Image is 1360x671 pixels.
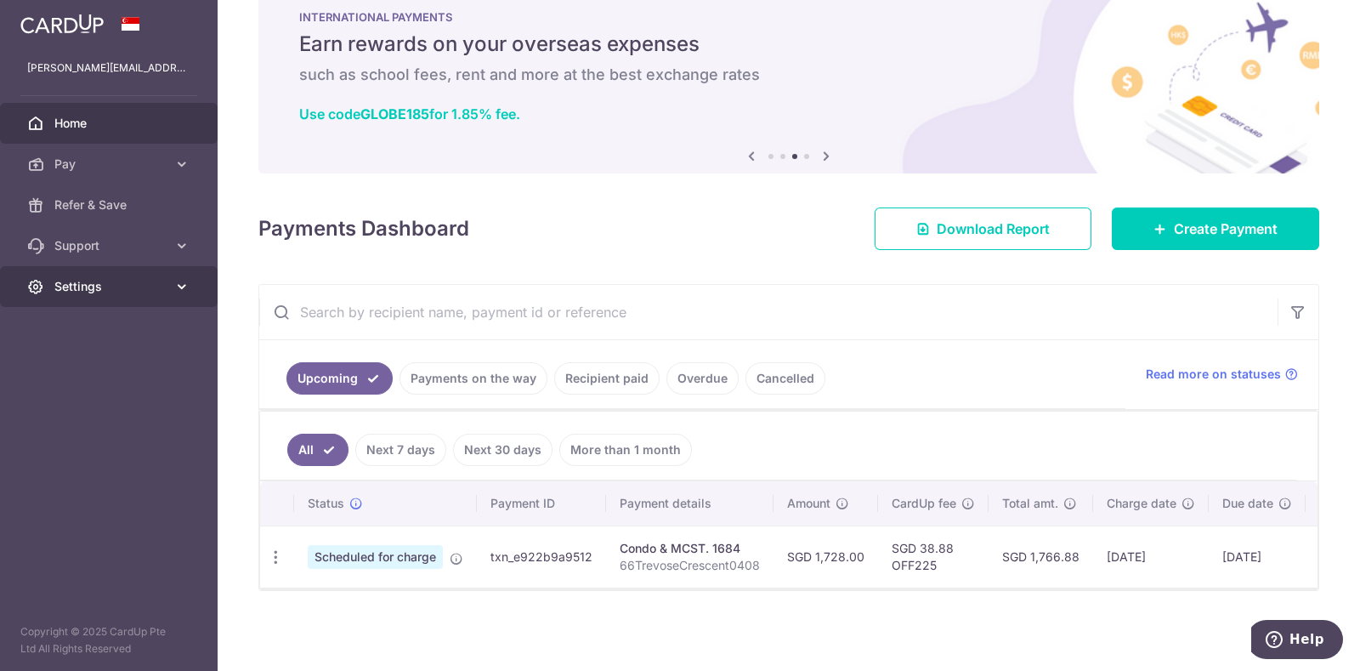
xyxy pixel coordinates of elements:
span: Status [308,495,344,512]
span: Charge date [1107,495,1176,512]
p: [PERSON_NAME][EMAIL_ADDRESS][DOMAIN_NAME] [27,60,190,77]
a: Use codeGLOBE185for 1.85% fee. [299,105,520,122]
span: Amount [787,495,830,512]
span: Due date [1222,495,1273,512]
span: Support [54,237,167,254]
h6: such as school fees, rent and more at the best exchange rates [299,65,1278,85]
input: Search by recipient name, payment id or reference [259,285,1278,339]
a: Recipient paid [554,362,660,395]
span: Create Payment [1174,219,1278,239]
a: Download Report [875,208,1091,250]
a: Next 7 days [355,434,446,466]
td: SGD 38.88 OFF225 [878,526,989,588]
iframe: Opens a widget where you can find more information [1251,620,1343,662]
span: Home [54,115,167,132]
span: Refer & Save [54,196,167,213]
b: GLOBE185 [360,105,429,122]
a: Overdue [666,362,739,395]
span: Download Report [937,219,1050,239]
span: Settings [54,278,167,295]
span: CardUp fee [892,495,956,512]
a: Read more on statuses [1146,366,1298,383]
th: Payment details [606,481,773,526]
td: [DATE] [1209,526,1306,588]
a: Cancelled [745,362,825,395]
span: Pay [54,156,167,173]
h4: Payments Dashboard [258,213,469,244]
span: Total amt. [1002,495,1058,512]
div: Condo & MCST. 1684 [620,540,760,557]
img: CardUp [20,14,104,34]
a: Upcoming [286,362,393,395]
th: Payment ID [477,481,606,526]
img: Bank Card [1311,547,1345,567]
td: [DATE] [1093,526,1209,588]
a: Create Payment [1112,208,1319,250]
a: Payments on the way [399,362,547,395]
h5: Earn rewards on your overseas expenses [299,31,1278,58]
p: 66TrevoseCrescent0408 [620,557,760,574]
td: SGD 1,766.88 [989,526,1093,588]
td: txn_e922b9a9512 [477,526,606,588]
span: Read more on statuses [1146,366,1281,383]
a: All [287,434,348,466]
a: More than 1 month [559,434,692,466]
a: Next 30 days [453,434,552,466]
td: SGD 1,728.00 [773,526,878,588]
p: INTERNATIONAL PAYMENTS [299,10,1278,24]
span: Scheduled for charge [308,545,443,569]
